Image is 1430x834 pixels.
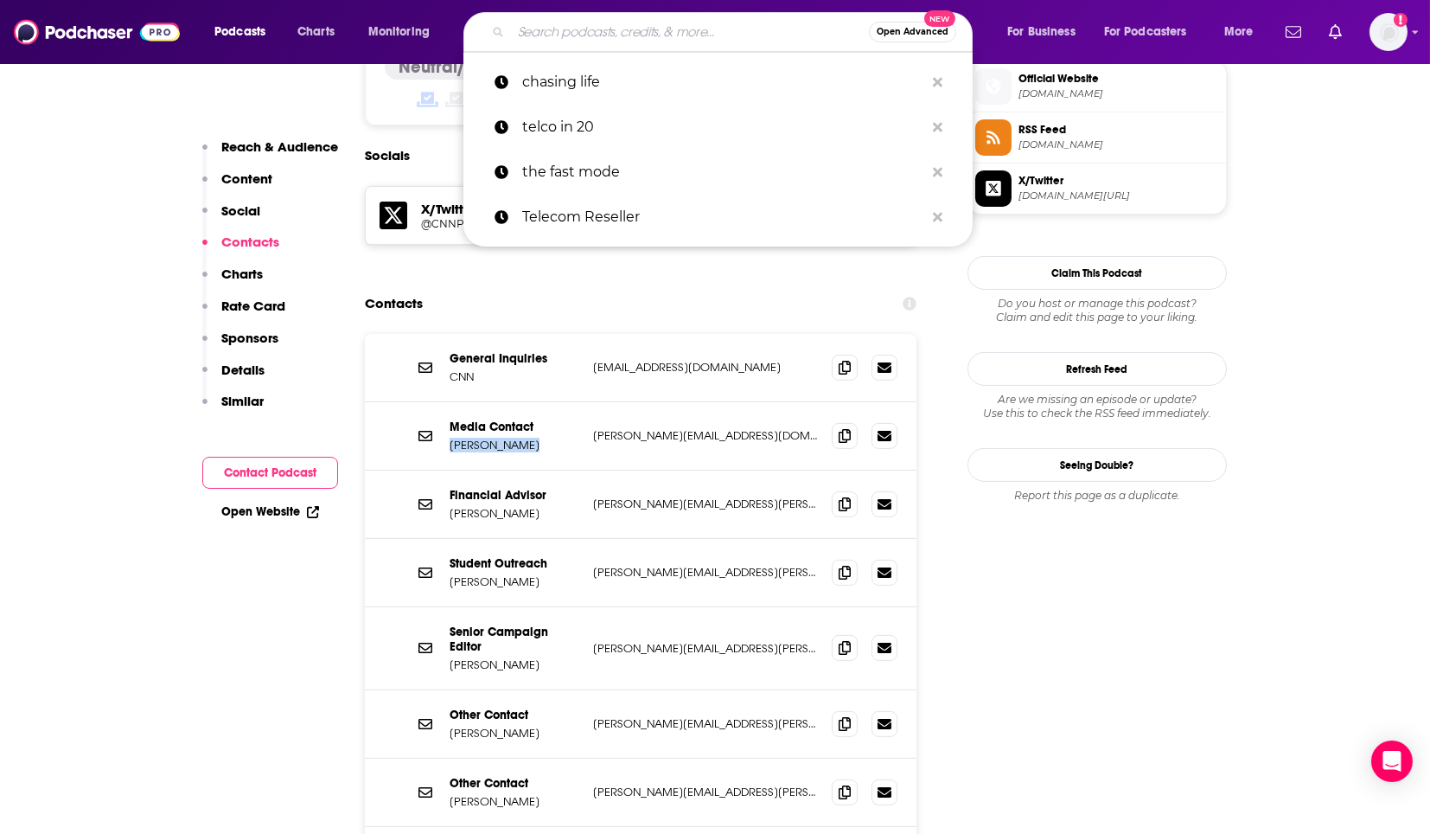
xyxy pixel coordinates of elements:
[202,170,272,202] button: Content
[593,565,818,580] p: [PERSON_NAME][EMAIL_ADDRESS][PERSON_NAME][DOMAIN_NAME]
[202,202,260,234] button: Social
[522,150,924,195] p: the fast mode
[463,195,973,240] a: Telecom Reseller
[967,297,1227,311] span: Do you host or manage this podcast?
[975,170,1219,207] a: X/Twitter[DOMAIN_NAME][URL]
[522,195,924,240] p: Telecom Reseller
[1007,20,1076,44] span: For Business
[365,139,410,172] h2: Socials
[450,506,579,521] p: [PERSON_NAME]
[450,794,579,809] p: [PERSON_NAME]
[221,234,279,250] p: Contacts
[202,457,338,489] button: Contact Podcast
[975,68,1219,105] a: Official Website[DOMAIN_NAME]
[1224,20,1254,44] span: More
[593,785,818,799] p: [PERSON_NAME][EMAIL_ADDRESS][PERSON_NAME][DOMAIN_NAME]
[995,18,1097,46] button: open menu
[221,393,264,409] p: Similar
[869,22,956,42] button: Open AdvancedNew
[1212,18,1275,46] button: open menu
[450,369,579,384] p: CNN
[450,726,579,741] p: [PERSON_NAME]
[202,266,263,298] button: Charts
[202,138,338,170] button: Reach & Audience
[450,658,579,672] p: [PERSON_NAME]
[221,202,260,219] p: Social
[967,352,1227,386] button: Refresh Feed
[1369,13,1408,51] img: User Profile
[967,256,1227,290] button: Claim This Podcast
[511,18,869,46] input: Search podcasts, credits, & more...
[967,448,1227,482] a: Seeing Double?
[221,298,285,314] p: Rate Card
[593,360,818,375] p: [EMAIL_ADDRESS][DOMAIN_NAME]
[463,150,973,195] a: the fast mode
[967,489,1227,503] div: Report this page as a duplicate.
[399,56,514,78] h4: Neutral/Mixed
[202,362,265,394] button: Details
[202,298,285,330] button: Rate Card
[1369,13,1408,51] button: Show profile menu
[877,28,948,36] span: Open Advanced
[421,217,564,230] a: @CNNPolitics
[450,776,579,791] p: Other Contact
[450,708,579,722] p: Other Contact
[593,497,818,511] p: [PERSON_NAME][EMAIL_ADDRESS][PERSON_NAME][DOMAIN_NAME]
[297,20,335,44] span: Charts
[221,362,265,378] p: Details
[450,556,579,571] p: Student Outreach
[221,266,263,282] p: Charts
[1018,173,1219,189] span: X/Twitter
[480,12,989,52] div: Search podcasts, credits, & more...
[593,641,818,656] p: [PERSON_NAME][EMAIL_ADDRESS][PERSON_NAME][DOMAIN_NAME]
[975,119,1219,156] a: RSS Feed[DOMAIN_NAME]
[202,234,279,266] button: Contacts
[1322,17,1349,47] a: Show notifications dropdown
[1369,13,1408,51] span: Logged in as WE_Broadcast
[1018,122,1219,138] span: RSS Feed
[450,420,579,434] p: Media Contact
[463,60,973,105] a: chasing life
[221,330,278,346] p: Sponsors
[202,393,264,425] button: Similar
[221,504,319,519] a: Open Website
[924,10,955,27] span: New
[450,351,579,366] p: General Inquiries
[522,60,924,105] p: chasing life
[522,105,924,150] p: telco in 20
[463,105,973,150] a: telco in 20
[286,18,345,46] a: Charts
[593,428,818,443] p: [PERSON_NAME][EMAIL_ADDRESS][DOMAIN_NAME]
[221,138,338,155] p: Reach & Audience
[1104,20,1187,44] span: For Podcasters
[1279,17,1308,47] a: Show notifications dropdown
[202,18,288,46] button: open menu
[1018,189,1219,202] span: twitter.com/CNNPolitics
[202,330,278,362] button: Sponsors
[1371,741,1413,782] div: Open Intercom Messenger
[1018,87,1219,100] span: cnn.com
[421,201,564,217] h5: X/Twitter
[450,574,579,589] p: [PERSON_NAME]
[356,18,452,46] button: open menu
[1093,18,1212,46] button: open menu
[368,20,430,44] span: Monitoring
[221,170,272,187] p: Content
[1018,71,1219,87] span: Official Website
[593,716,818,731] p: [PERSON_NAME][EMAIL_ADDRESS][PERSON_NAME][DOMAIN_NAME]
[450,488,579,503] p: Financial Advisor
[967,393,1227,420] div: Are we missing an episode or update? Use this to check the RSS feed immediately.
[365,287,423,320] h2: Contacts
[450,625,579,654] p: Senior Campaign Editor
[450,438,579,452] p: [PERSON_NAME]
[1394,13,1408,27] svg: Add a profile image
[967,297,1227,324] div: Claim and edit this page to your liking.
[1018,138,1219,151] span: feeds.megaphone.fm
[14,16,180,48] img: Podchaser - Follow, Share and Rate Podcasts
[214,20,265,44] span: Podcasts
